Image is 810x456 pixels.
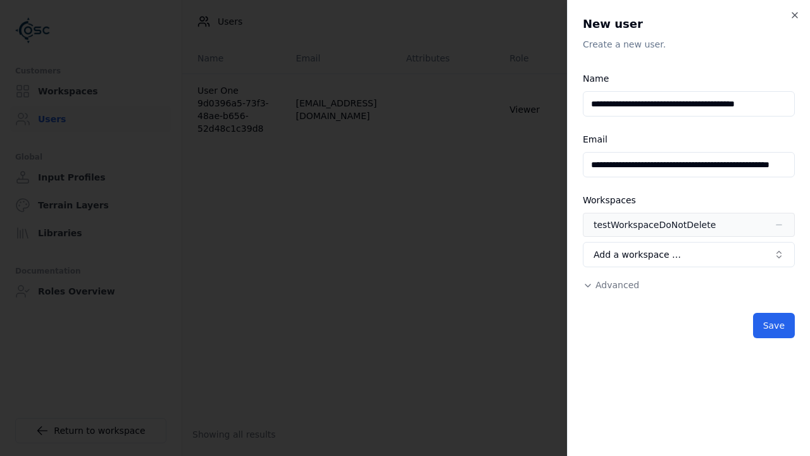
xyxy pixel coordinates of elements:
[753,313,795,338] button: Save
[595,280,639,290] span: Advanced
[594,248,681,261] span: Add a workspace …
[583,195,636,205] label: Workspaces
[583,38,795,51] p: Create a new user.
[583,73,609,84] label: Name
[583,279,639,291] button: Advanced
[583,134,607,144] label: Email
[594,218,716,231] div: testWorkspaceDoNotDelete
[583,15,795,33] h2: New user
